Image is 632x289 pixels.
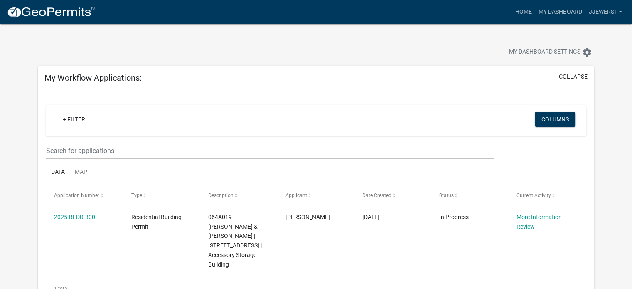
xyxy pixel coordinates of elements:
span: Description [208,193,234,198]
datatable-header-cell: Applicant [277,185,354,205]
a: My Dashboard [535,4,585,20]
span: 09/30/2025 [362,214,379,220]
span: Type [131,193,142,198]
datatable-header-cell: Type [123,185,200,205]
span: My Dashboard Settings [509,47,580,57]
span: Application Number [54,193,99,198]
a: More Information Review [516,214,562,230]
a: Data [46,159,70,186]
button: Columns [535,112,575,127]
datatable-header-cell: Description [200,185,277,205]
a: 2025-BLDR-300 [54,214,95,220]
h5: My Workflow Applications: [44,73,142,83]
a: jjewers1 [585,4,625,20]
button: collapse [559,72,588,81]
span: 064A019 | JEWERS JOHN & LISA | 119 REIDS RD | Accessory Storage Building [208,214,262,268]
a: + Filter [56,112,92,127]
span: Applicant [285,193,307,198]
datatable-header-cell: Status [431,185,508,205]
button: My Dashboard Settingssettings [502,44,599,60]
a: Home [512,4,535,20]
datatable-header-cell: Application Number [46,185,123,205]
datatable-header-cell: Current Activity [509,185,585,205]
datatable-header-cell: Date Created [354,185,431,205]
span: Date Created [362,193,391,198]
span: In Progress [439,214,469,220]
span: John Jewers [285,214,330,220]
i: settings [582,47,592,57]
input: Search for applications [46,142,494,159]
span: Current Activity [516,193,551,198]
span: Status [439,193,454,198]
a: Map [70,159,92,186]
span: Residential Building Permit [131,214,182,230]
